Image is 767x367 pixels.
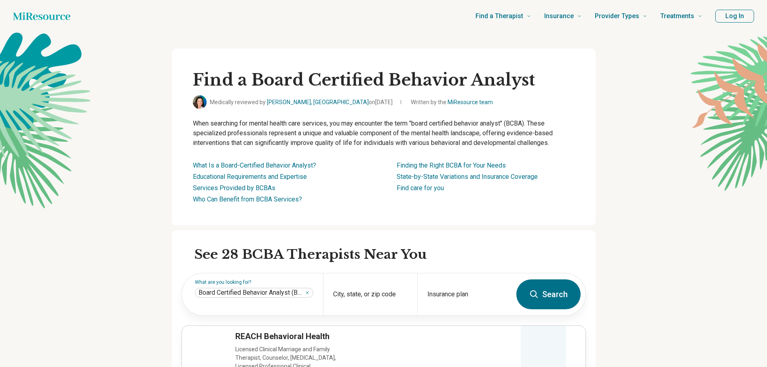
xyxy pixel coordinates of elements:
span: Provider Types [595,10,639,22]
a: Services Provided by BCBAs [193,184,275,192]
span: Find a Therapist [475,10,523,22]
a: MiResource team [448,99,493,105]
a: Finding the Right BCBA for Your Needs [397,161,506,169]
label: What are you looking for? [195,280,313,285]
span: Written by the [411,98,493,107]
h1: Find a Board Certified Behavior Analyst [193,69,575,90]
a: Educational Requirements and Expertise [193,173,307,180]
button: Search [516,279,581,309]
a: [PERSON_NAME], [GEOGRAPHIC_DATA] [267,99,369,105]
a: Who Can Benefit from BCBA Services? [193,195,302,203]
p: When searching for mental health care services, you may encounter the term "board certified behav... [193,119,575,148]
a: Find care for you [397,184,444,192]
a: State-by-State Variations and Insurance Coverage [397,173,538,180]
button: Log In [715,10,754,23]
span: on [DATE] [369,99,393,105]
button: Board Certified Behavior Analyst (BCBA) [305,290,310,295]
span: Board Certified Behavior Analyst (BCBA) [199,289,303,297]
div: Board Certified Behavior Analyst (BCBA) [195,288,313,298]
span: Medically reviewed by [210,98,393,107]
a: What Is a Board-Certified Behavior Analyst? [193,161,316,169]
a: Home page [13,8,70,24]
span: Insurance [544,10,574,22]
h2: See 28 BCBA Therapists Near You [194,246,586,263]
span: Treatments [660,10,694,22]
